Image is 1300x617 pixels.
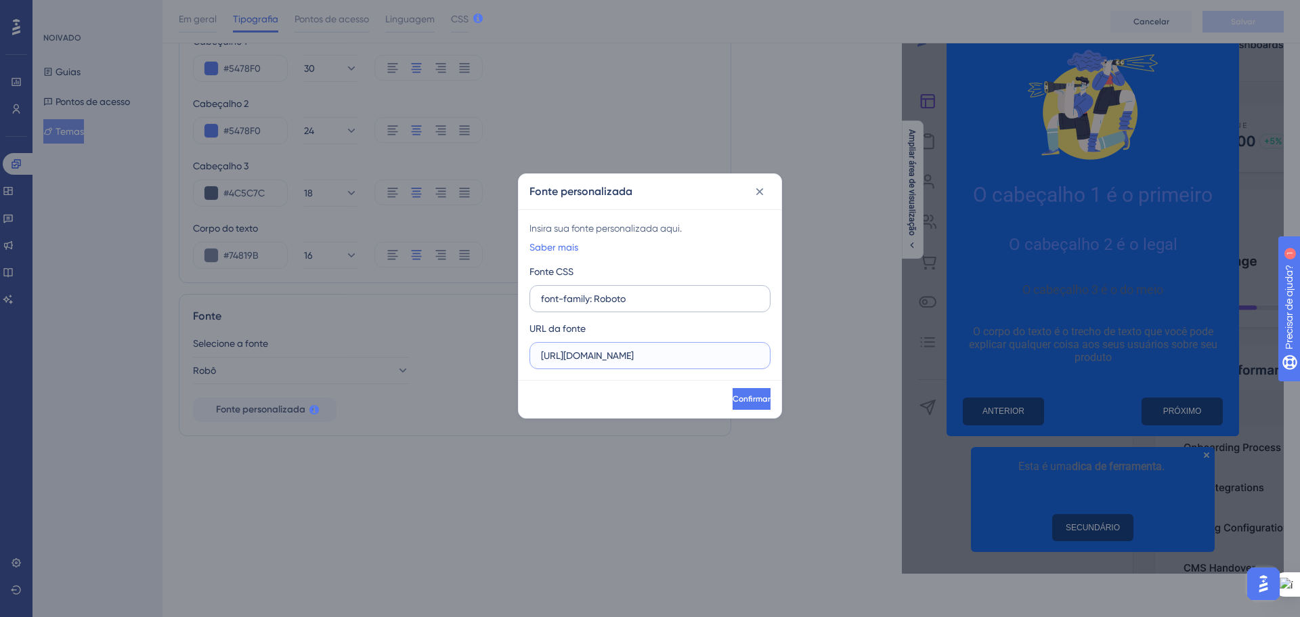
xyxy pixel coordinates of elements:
font: Confirmar [733,394,771,404]
font: Fonte personalizada [529,185,632,198]
iframe: Iniciador do Assistente de IA do UserGuiding [1243,563,1284,604]
font: Saber mais [529,242,578,253]
font: Insira sua fonte personalizada aqui. [529,223,682,234]
input: https://fonts.googleapis.com/css2?family=Roboto:wght@400;500;600 [541,348,759,363]
input: família de fontes: 'Roboto', sem serifa; [541,291,759,306]
font: Fonte CSS [529,266,573,277]
font: 1 [126,8,130,16]
font: Precisar de ajuda? [32,6,116,16]
font: URL da fonte [529,323,586,334]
